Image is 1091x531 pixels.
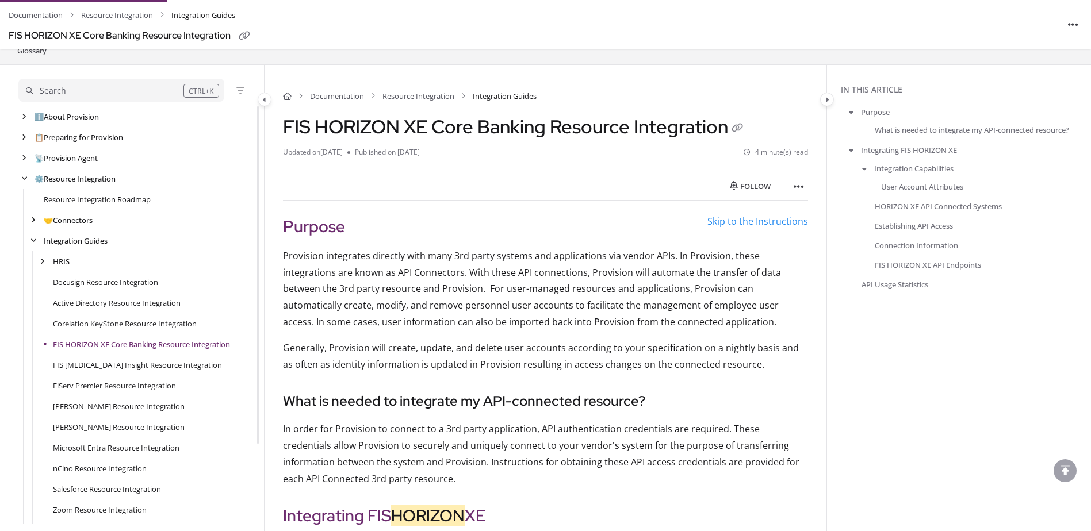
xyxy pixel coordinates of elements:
button: Article more options [790,177,808,195]
button: Copy link of [235,27,254,45]
a: Provision Agent [35,152,98,164]
div: arrow [18,111,30,122]
a: nCino Resource Integration [53,463,147,474]
button: Filter [233,83,247,97]
div: arrow [28,215,39,226]
div: arrow [18,132,30,143]
h2: Integrating FIS XE [283,503,808,528]
span: ⚙️ [35,174,44,184]
a: What is needed to integrate my API-connected resource? [875,124,1069,136]
a: API Usage Statistics [862,279,928,290]
div: arrow [37,256,48,267]
p: Generally, Provision will create, update, and delete user accounts according to your specificatio... [283,340,808,373]
a: FIS HORIZON XE API Endpoints [875,259,981,271]
a: Integration Guides [44,235,108,247]
a: Salesforce Resource Integration [53,483,161,495]
span: Integration Guides [171,7,235,24]
a: Resource Integration [35,173,116,184]
a: Glossary [16,44,48,57]
button: Article more options [1064,15,1082,33]
a: HORIZON XE API Connected Systems [875,200,1002,211]
a: Documentation [310,90,364,102]
a: Connectors [44,214,93,226]
div: arrow [28,236,39,247]
li: 4 minute(s) read [744,147,808,158]
a: Jack Henry SilverLake Resource Integration [53,401,185,412]
div: FIS HORIZON XE Core Banking Resource Integration [9,28,231,44]
span: 🤝 [44,215,53,225]
a: Documentation [9,7,63,24]
p: Provision integrates directly with many 3rd party systems and applications via vendor APIs. In Pr... [283,248,808,330]
div: scroll to top [1054,459,1077,482]
button: Follow [720,177,780,195]
a: Resource Integration Roadmap [44,194,151,205]
a: Docusign Resource Integration [53,276,158,288]
h3: What is needed to integrate my API-connected resource? [283,391,808,411]
div: In this article [841,83,1086,96]
mark: HORIZON [391,505,465,526]
span: ℹ️ [35,111,44,122]
span: 📋 [35,132,44,143]
a: About Provision [35,111,99,122]
li: Updated on [DATE] [283,147,347,158]
h2: Purpose [283,214,808,238]
p: In order for Provision to connect to a 3rd party application, API authentication credentials are ... [283,421,808,487]
a: Resource Integration [81,7,153,24]
a: Connection Information [875,240,958,251]
a: Preparing for Provision [35,132,123,143]
a: Integrating FIS HORIZON XE [861,144,957,156]
button: arrow [846,144,856,156]
div: Search [40,84,66,97]
a: Integration Capabilities [874,163,954,174]
a: Home [283,90,292,102]
a: HRIS [53,256,70,267]
a: User Account Attributes [881,180,963,192]
button: arrow [846,106,856,118]
div: arrow [18,174,30,184]
button: Copy link of FIS HORIZON XE Core Banking Resource Integration [728,120,747,138]
button: Category toggle [820,93,834,106]
a: Skip to the Instructions [707,215,808,228]
button: Search [18,79,224,102]
li: Published on [DATE] [347,147,420,158]
a: FIS HORIZON XE Core Banking Resource Integration [53,338,230,350]
div: CTRL+K [183,84,219,98]
a: Microsoft Entra Resource Integration [53,442,179,453]
div: arrow [18,153,30,164]
a: Active Directory Resource Integration [53,297,181,309]
a: Purpose [861,106,890,118]
a: Resource Integration [382,90,454,102]
span: Integration Guides [473,90,537,102]
a: FiServ Premier Resource Integration [53,380,176,391]
button: arrow [859,162,870,175]
span: 📡 [35,153,44,163]
a: Establishing API Access [875,220,953,232]
a: Zoom Resource Integration [53,504,147,515]
h1: FIS HORIZON XE Core Banking Resource Integration [283,116,747,138]
a: FIS IBS Insight Resource Integration [53,359,222,371]
a: Corelation KeyStone Resource Integration [53,318,197,329]
a: Jack Henry Symitar Resource Integration [53,421,185,433]
button: Category toggle [258,93,271,106]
